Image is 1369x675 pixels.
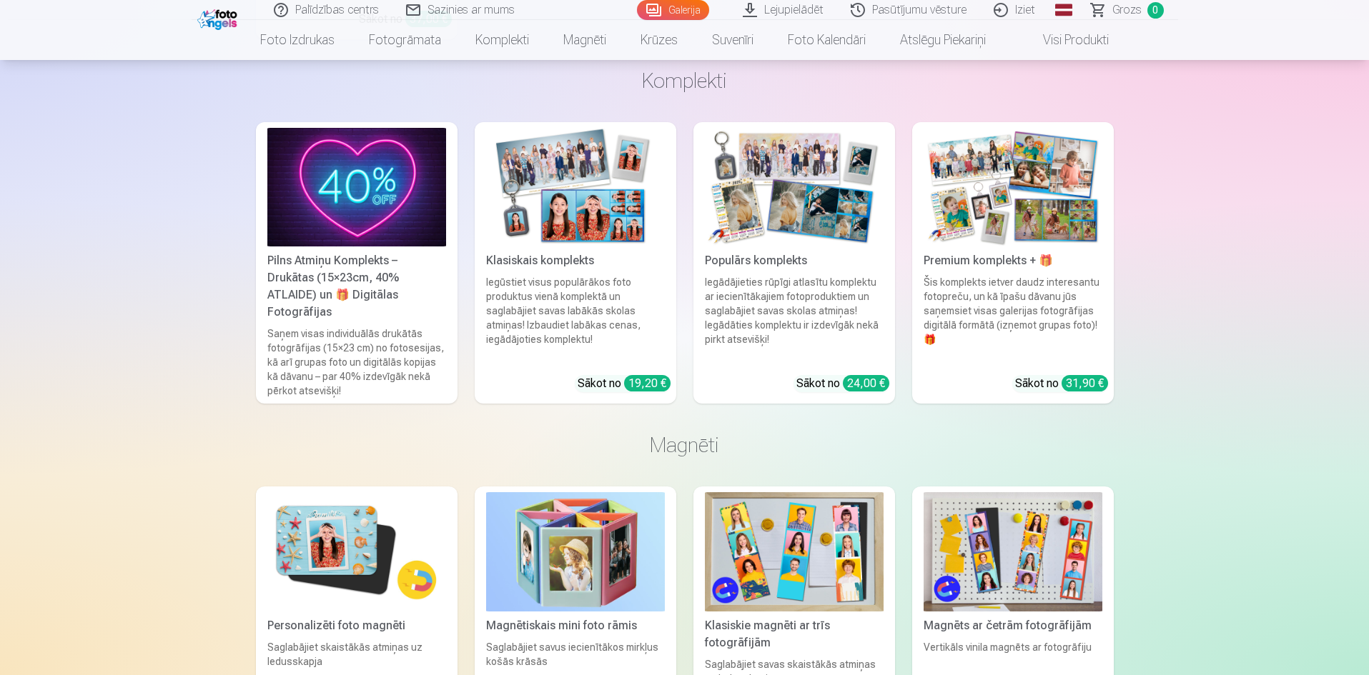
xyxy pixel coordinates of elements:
a: Foto kalendāri [771,20,883,60]
div: Sākot no [796,375,889,392]
div: Magnētiskais mini foto rāmis [480,617,671,634]
span: Grozs [1112,1,1142,19]
div: 19,20 € [624,375,671,391]
img: Magnēts ar četrām fotogrāfijām [924,492,1102,611]
div: Saņem visas individuālās drukātās fotogrāfijas (15×23 cm) no fotosesijas, kā arī grupas foto un d... [262,326,452,398]
img: Klasiskais komplekts [486,128,665,247]
div: Iegūstiet visus populārākos foto produktus vienā komplektā un saglabājiet savas labākās skolas at... [480,275,671,364]
a: Suvenīri [695,20,771,60]
div: Sākot no [578,375,671,392]
div: Šis komplekts ietver daudz interesantu fotopreču, un kā īpašu dāvanu jūs saņemsiet visas galerija... [918,275,1108,364]
a: Premium komplekts + 🎁 Premium komplekts + 🎁Šis komplekts ietver daudz interesantu fotopreču, un k... [912,122,1114,404]
div: Premium komplekts + 🎁 [918,252,1108,269]
div: Populārs komplekts [699,252,889,269]
a: Pilns Atmiņu Komplekts – Drukātas (15×23cm, 40% ATLAIDE) un 🎁 Digitālas Fotogrāfijas Pilns Atmiņu... [256,122,458,404]
img: Klasiskie magnēti ar trīs fotogrāfijām [705,492,884,611]
div: Magnēts ar četrām fotogrāfijām [918,617,1108,634]
div: Klasiskie magnēti ar trīs fotogrāfijām [699,617,889,651]
img: /fa1 [197,6,241,30]
div: Iegādājieties rūpīgi atlasītu komplektu ar iecienītākajiem fotoproduktiem un saglabājiet savas sk... [699,275,889,364]
h3: Magnēti [267,432,1102,458]
h3: Komplekti [267,68,1102,94]
img: Premium komplekts + 🎁 [924,128,1102,247]
span: 0 [1147,2,1164,19]
img: Personalizēti foto magnēti [267,492,446,611]
a: Magnēti [546,20,623,60]
div: Klasiskais komplekts [480,252,671,269]
a: Foto izdrukas [243,20,352,60]
a: Krūzes [623,20,695,60]
a: Visi produkti [1003,20,1126,60]
img: Magnētiskais mini foto rāmis [486,492,665,611]
a: Klasiskais komplektsKlasiskais komplektsIegūstiet visus populārākos foto produktus vienā komplekt... [475,122,676,404]
img: Pilns Atmiņu Komplekts – Drukātas (15×23cm, 40% ATLAIDE) un 🎁 Digitālas Fotogrāfijas [267,128,446,247]
div: Personalizēti foto magnēti [262,617,452,634]
a: Populārs komplektsPopulārs komplektsIegādājieties rūpīgi atlasītu komplektu ar iecienītākajiem fo... [693,122,895,404]
img: Populārs komplekts [705,128,884,247]
div: Pilns Atmiņu Komplekts – Drukātas (15×23cm, 40% ATLAIDE) un 🎁 Digitālas Fotogrāfijas [262,252,452,321]
a: Atslēgu piekariņi [883,20,1003,60]
div: 31,90 € [1062,375,1108,391]
div: 24,00 € [843,375,889,391]
a: Fotogrāmata [352,20,458,60]
div: Sākot no [1015,375,1108,392]
a: Komplekti [458,20,546,60]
